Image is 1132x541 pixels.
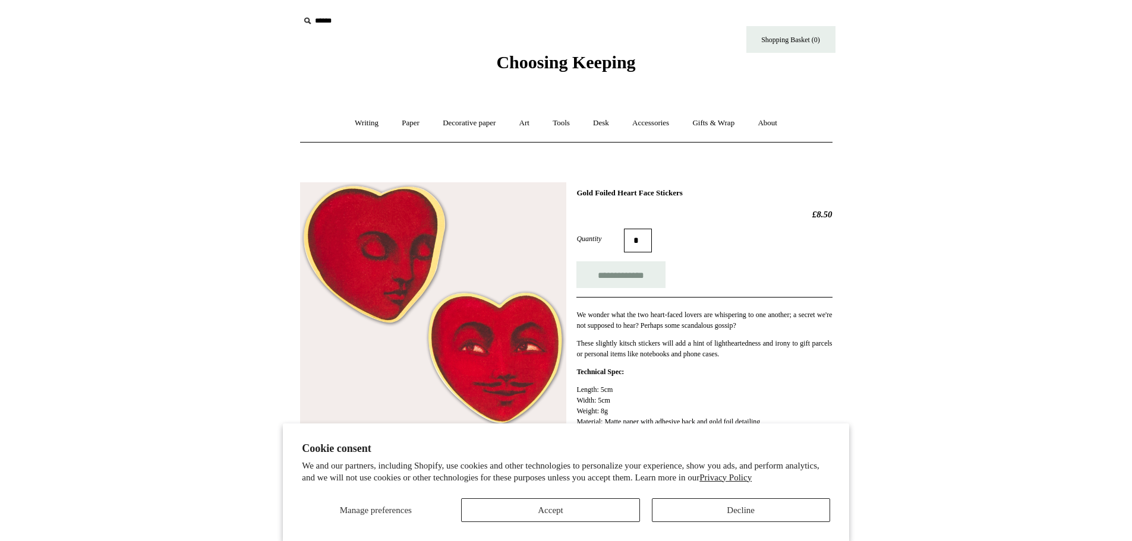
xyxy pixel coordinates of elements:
[344,107,389,139] a: Writing
[576,309,832,331] p: We wonder what the two heart-faced lovers are whispering to one another; a secret we're not suppo...
[302,442,830,455] h2: Cookie consent
[432,107,506,139] a: Decorative paper
[622,107,680,139] a: Accessories
[699,473,752,482] a: Privacy Policy
[542,107,581,139] a: Tools
[682,107,745,139] a: Gifts & Wrap
[652,498,830,522] button: Decline
[509,107,540,139] a: Art
[340,505,412,515] span: Manage preferences
[576,209,832,220] h2: £8.50
[747,107,788,139] a: About
[576,233,624,244] label: Quantity
[746,26,835,53] a: Shopping Basket (0)
[391,107,430,139] a: Paper
[582,107,620,139] a: Desk
[576,368,624,376] strong: Technical Spec:
[302,498,449,522] button: Manage preferences
[496,62,635,70] a: Choosing Keeping
[576,188,832,198] h1: Gold Foiled Heart Face Stickers
[269,463,863,473] h4: Related Products
[576,384,832,438] p: Length: 5cm Width: 5cm Weight: 8g Material: Matte paper with adhesive back and gold foil detailin...
[576,338,832,359] p: These slightly kitsch stickers will add a hint of lightheartedness and irony to gift parcels or p...
[302,460,830,483] p: We and our partners, including Shopify, use cookies and other technologies to personalize your ex...
[496,52,635,72] span: Choosing Keeping
[300,182,566,428] img: Gold Foiled Heart Face Stickers
[461,498,639,522] button: Accept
